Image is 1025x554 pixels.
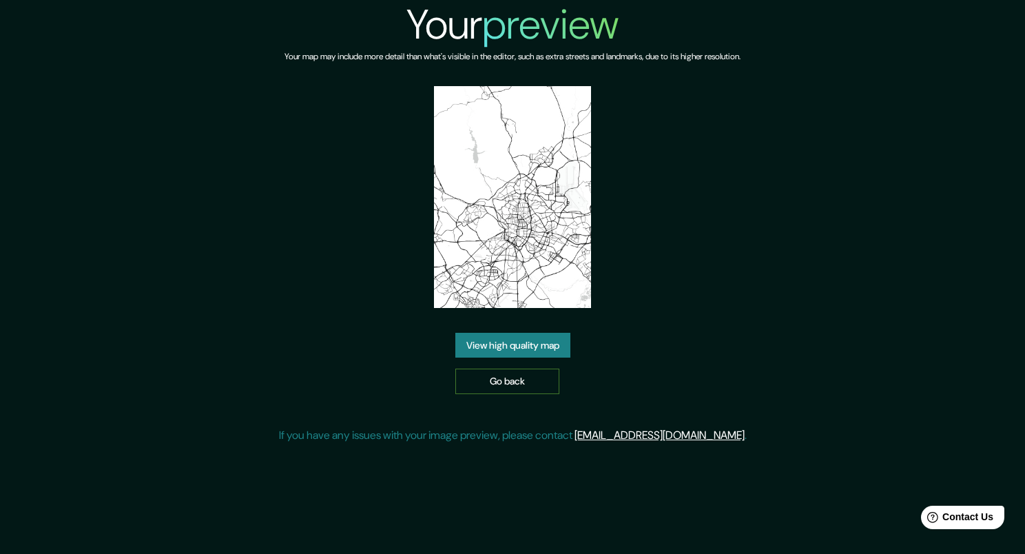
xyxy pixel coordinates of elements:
[574,428,745,442] a: [EMAIL_ADDRESS][DOMAIN_NAME]
[902,500,1010,539] iframe: Help widget launcher
[455,369,559,394] a: Go back
[434,86,591,308] img: created-map-preview
[455,333,570,358] a: View high quality map
[284,50,741,64] h6: Your map may include more detail than what's visible in the editor, such as extra streets and lan...
[279,427,747,444] p: If you have any issues with your image preview, please contact .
